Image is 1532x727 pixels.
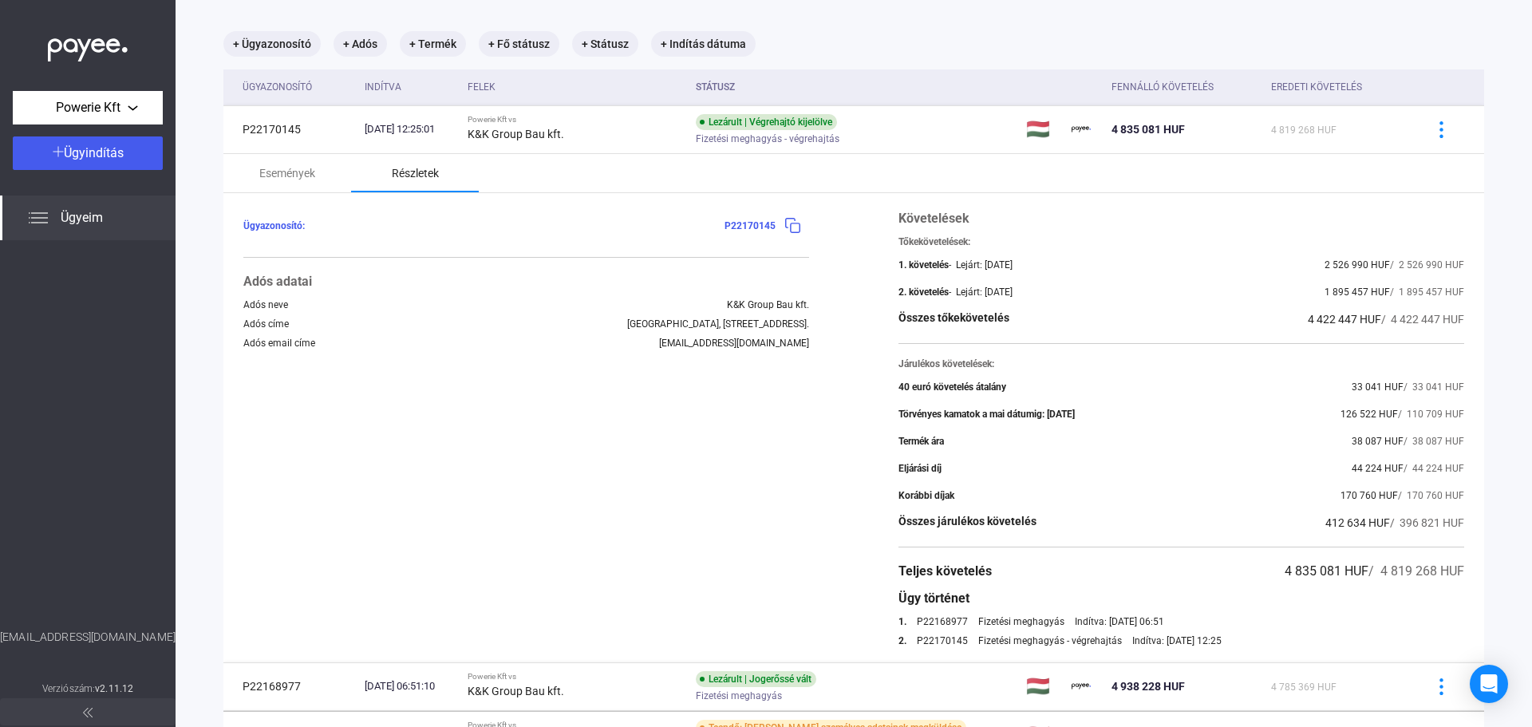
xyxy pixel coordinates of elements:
div: 1. [898,616,906,627]
div: Adós címe [243,318,289,330]
div: Felek [468,77,683,97]
span: Fizetési meghagyás [696,686,782,705]
div: [DATE] 12:25:01 [365,121,455,137]
mat-chip: + Ügyazonosító [223,31,321,57]
div: Open Intercom Messenger [1470,665,1508,703]
div: Powerie Kft vs [468,115,683,124]
span: / 2 526 990 HUF [1390,259,1464,271]
div: Lezárult | Jogerőssé vált [696,671,816,687]
span: / 396 821 HUF [1390,516,1464,529]
div: Indítva: [DATE] 12:25 [1132,635,1222,646]
span: P22170145 [725,220,776,231]
span: 412 634 HUF [1325,516,1390,529]
span: 44 224 HUF [1352,463,1404,474]
img: list.svg [29,208,48,227]
span: 4 938 228 HUF [1111,680,1185,693]
img: white-payee-white-dot.svg [48,30,128,62]
div: Termék ára [898,436,944,447]
img: arrow-double-left-grey.svg [83,708,93,717]
mat-chip: + Adós [334,31,387,57]
div: Követelések [898,209,1464,228]
div: Események [259,164,315,183]
span: / 1 895 457 HUF [1390,286,1464,298]
span: 4 835 081 HUF [1285,563,1368,579]
button: copy-blue [776,209,809,243]
span: 126 522 HUF [1340,409,1398,420]
span: / 44 224 HUF [1404,463,1464,474]
div: Összes járulékos követelés [898,513,1036,532]
span: 4 422 447 HUF [1308,313,1381,326]
span: / 170 760 HUF [1398,490,1464,501]
div: Indítva: [DATE] 06:51 [1075,616,1164,627]
span: 4 819 268 HUF [1271,124,1337,136]
div: Törvényes kamatok a mai dátumig: [DATE] [898,409,1075,420]
div: Tőkekövetelések: [898,236,1464,247]
span: Powerie Kft [56,98,120,117]
div: Adós email címe [243,338,315,349]
a: P22168977 [917,616,968,627]
span: 4 835 081 HUF [1111,123,1185,136]
mat-chip: + Fő státusz [479,31,559,57]
div: 40 euró követelés átalány [898,381,1006,393]
strong: K&K Group Bau kft. [468,685,564,697]
span: / 110 709 HUF [1398,409,1464,420]
div: [DATE] 06:51:10 [365,678,455,694]
img: more-blue [1433,678,1450,695]
span: Ügyindítás [64,145,124,160]
div: Powerie Kft vs [468,672,683,682]
div: Járulékos követelések: [898,358,1464,369]
div: 2. követelés [898,286,949,298]
button: Powerie Kft [13,91,163,124]
div: 1. követelés [898,259,949,271]
td: P22170145 [223,105,358,153]
a: P22170145 [917,635,968,646]
img: copy-blue [784,217,801,234]
div: Adós neve [243,299,288,310]
div: Felek [468,77,496,97]
th: Státusz [689,69,1020,105]
div: Teljes követelés [898,562,992,581]
span: 2 526 990 HUF [1325,259,1390,271]
div: - Lejárt: [DATE] [949,286,1013,298]
span: Ügyazonosító: [243,220,305,231]
button: more-blue [1424,113,1458,146]
strong: v2.11.12 [95,683,133,694]
button: more-blue [1424,670,1458,703]
span: / 33 041 HUF [1404,381,1464,393]
div: Ügyazonosító [243,77,352,97]
td: 🇭🇺 [1020,105,1065,153]
div: Fennálló követelés [1111,77,1258,97]
mat-chip: + Indítás dátuma [651,31,756,57]
div: Fizetési meghagyás [978,616,1064,627]
div: Eredeti követelés [1271,77,1404,97]
div: Fizetési meghagyás - végrehajtás [978,635,1122,646]
div: Eredeti követelés [1271,77,1362,97]
button: Ügyindítás [13,136,163,170]
span: / 38 087 HUF [1404,436,1464,447]
div: - Lejárt: [DATE] [949,259,1013,271]
strong: K&K Group Bau kft. [468,128,564,140]
span: / 4 819 268 HUF [1368,563,1464,579]
div: Korábbi díjak [898,490,954,501]
div: Lezárult | Végrehajtó kijelölve [696,114,837,130]
img: payee-logo [1072,677,1091,696]
img: plus-white.svg [53,146,64,157]
div: K&K Group Bau kft. [727,299,809,310]
span: 1 895 457 HUF [1325,286,1390,298]
mat-chip: + Státusz [572,31,638,57]
img: payee-logo [1072,120,1091,139]
span: / 4 422 447 HUF [1381,313,1464,326]
div: Ügyazonosító [243,77,312,97]
div: Indítva [365,77,455,97]
td: 🇭🇺 [1020,662,1065,710]
div: Ügy történet [898,589,1464,608]
span: 4 785 369 HUF [1271,682,1337,693]
span: Fizetési meghagyás - végrehajtás [696,129,839,148]
div: 2. [898,635,906,646]
div: Összes tőkekövetelés [898,310,1009,329]
div: Eljárási díj [898,463,942,474]
div: Részletek [392,164,439,183]
span: 170 760 HUF [1340,490,1398,501]
img: more-blue [1433,121,1450,138]
div: Indítva [365,77,401,97]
